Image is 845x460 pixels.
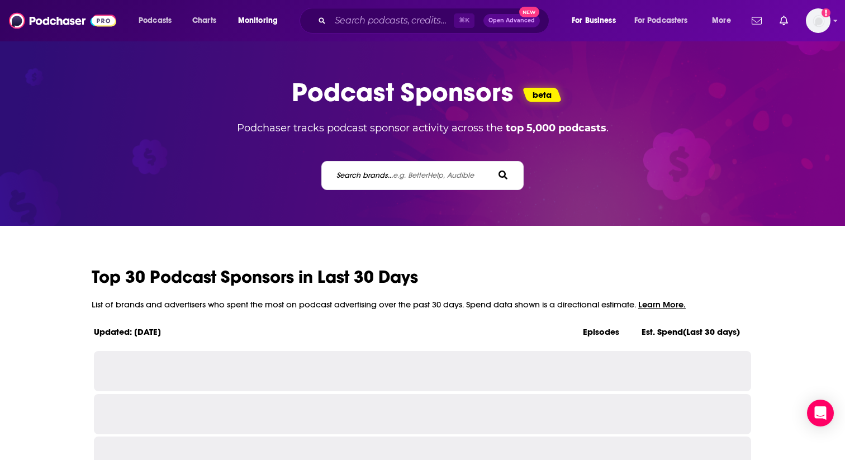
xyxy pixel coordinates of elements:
[336,170,474,180] label: Search brands...
[488,18,535,23] span: Open Advanced
[822,8,830,17] svg: Add a profile image
[330,12,454,30] input: Search podcasts, credits, & more...
[310,8,560,34] div: Search podcasts, credits, & more...
[806,8,830,33] span: Logged in as KevinZ
[807,400,834,426] div: Open Intercom Messenger
[92,299,753,310] p: List of brands and advertisers who spent the most on podcast advertising over the past 30 days. S...
[454,13,474,28] span: ⌘ K
[292,76,514,108] p: Podcast Sponsors
[131,12,186,30] button: open menu
[139,13,172,29] span: Podcasts
[533,89,552,100] p: beta
[9,10,116,31] img: Podchaser - Follow, Share and Rate Podcasts
[806,8,830,33] img: User Profile
[238,13,278,29] span: Monitoring
[393,170,474,180] span: e.g. BetterHelp, Audible
[683,326,740,337] span: (Last 30 days)
[638,299,686,310] span: Learn More.
[704,12,745,30] button: open menu
[712,13,731,29] span: More
[775,11,792,30] a: Show notifications dropdown
[219,122,626,134] p: Podchaser tracks podcast sponsor activity across the .
[506,122,606,134] b: top 5,000 podcasts
[564,12,630,30] button: open menu
[92,266,753,288] h2: Top 30 Podcast Sponsors in Last 30 Days
[192,13,216,29] span: Charts
[185,12,223,30] a: Charts
[230,12,292,30] button: open menu
[94,326,561,337] p: Updated: [DATE]
[519,7,539,17] span: New
[627,12,704,30] button: open menu
[572,13,616,29] span: For Business
[583,326,619,337] p: Episodes
[483,14,540,27] button: Open AdvancedNew
[634,13,688,29] span: For Podcasters
[642,326,740,337] p: Est. Spend
[806,8,830,33] button: Show profile menu
[747,11,766,30] a: Show notifications dropdown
